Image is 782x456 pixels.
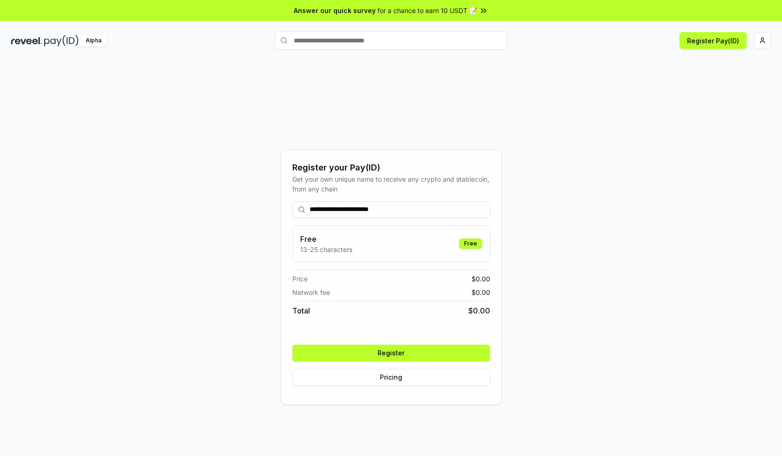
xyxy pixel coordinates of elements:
span: $ 0.00 [468,305,490,316]
span: Answer our quick survey [294,6,376,15]
span: $ 0.00 [472,274,490,284]
button: Register Pay(ID) [680,32,747,49]
img: reveel_dark [11,35,42,47]
button: Register [292,345,490,361]
div: Get your own unique name to receive any crypto and stablecoin, from any chain [292,174,490,194]
img: pay_id [44,35,79,47]
div: Alpha [81,35,107,47]
span: Price [292,274,308,284]
button: Pricing [292,369,490,386]
div: Register your Pay(ID) [292,161,490,174]
span: Network fee [292,287,330,297]
div: Free [459,238,482,249]
p: 13-25 characters [300,245,352,254]
h3: Free [300,233,352,245]
span: Total [292,305,310,316]
span: $ 0.00 [472,287,490,297]
span: for a chance to earn 10 USDT 📝 [378,6,477,15]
